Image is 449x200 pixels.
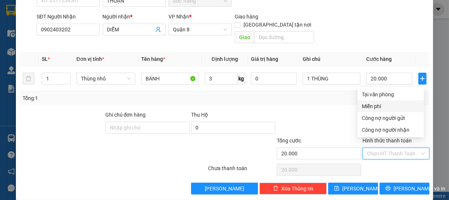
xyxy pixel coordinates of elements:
[105,112,146,118] label: Ghi chú đơn hàng
[76,56,104,62] span: Đơn vị tính
[385,186,391,192] span: printer
[334,186,339,192] span: save
[259,183,327,194] button: deleteXóa Thông tin
[251,73,297,85] input: 0
[362,102,419,110] div: Miễn phí
[23,94,174,102] div: Tổng: 1
[141,56,165,62] span: Tên hàng
[273,186,278,192] span: delete
[358,124,424,136] div: Cước gửi hàng sẽ được ghi vào công nợ của người nhận
[155,27,161,32] span: user-add
[81,73,131,84] span: Thùng nhỏ
[300,52,363,66] th: Ghi chú
[281,185,313,193] span: Xóa Thông tin
[238,73,245,85] span: kg
[173,24,227,35] span: Quận 8
[191,183,258,194] button: [PERSON_NAME]
[362,90,419,99] div: Tại văn phòng
[303,73,360,85] input: Ghi Chú
[254,31,314,43] input: Dọc đường
[328,183,378,194] button: save[PERSON_NAME]
[105,122,190,134] input: Ghi chú đơn hàng
[207,164,276,177] div: Chưa thanh toán
[362,126,419,134] div: Công nợ người nhận
[103,13,166,21] div: Người nhận
[342,185,382,193] span: [PERSON_NAME]
[277,138,301,144] span: Tổng cước
[366,56,392,62] span: Cước hàng
[394,185,445,193] span: [PERSON_NAME] và In
[23,73,34,85] button: delete
[235,14,258,20] span: Giao hàng
[241,21,314,29] span: [GEOGRAPHIC_DATA] tận nơi
[380,183,429,194] button: printer[PERSON_NAME] và In
[235,31,254,43] span: Giao
[363,138,412,144] label: Hình thức thanh toán
[362,114,419,122] div: Công nợ người gửi
[419,76,426,82] span: plus
[358,112,424,124] div: Cước gửi hàng sẽ được ghi vào công nợ của người gửi
[37,13,100,21] div: SĐT Người Nhận
[251,56,278,62] span: Giá trị hàng
[42,56,48,62] span: SL
[141,73,199,85] input: VD: Bàn, Ghế
[191,112,208,118] span: Thu Hộ
[212,56,238,62] span: Định lượng
[169,14,189,20] span: VP Nhận
[418,73,427,85] button: plus
[205,185,244,193] span: [PERSON_NAME]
